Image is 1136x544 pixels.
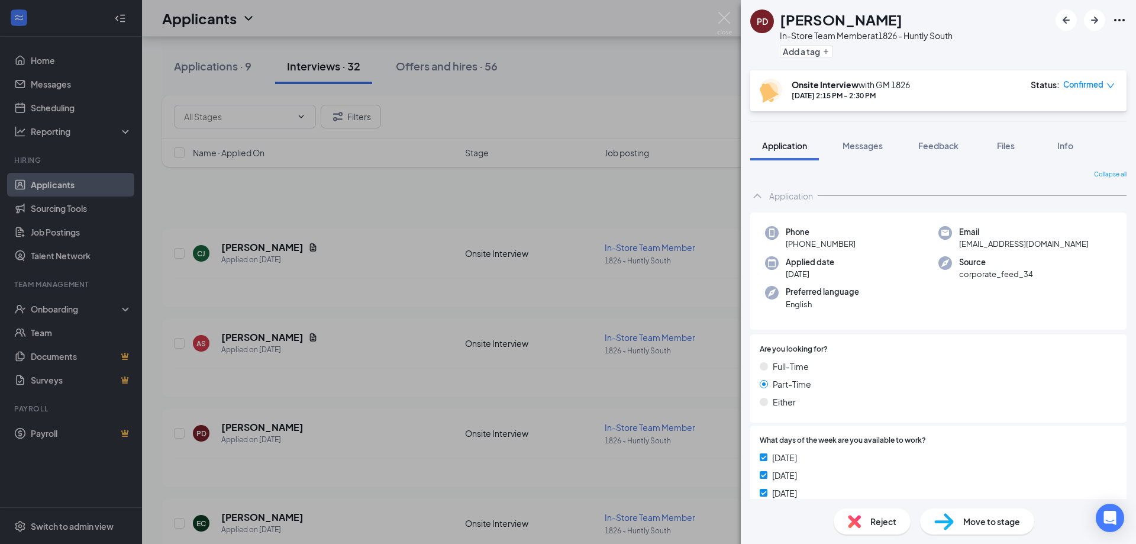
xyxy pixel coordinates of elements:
div: with GM 1826 [792,79,910,91]
span: Source [959,256,1033,268]
span: Confirmed [1063,79,1103,91]
svg: ArrowLeftNew [1059,13,1073,27]
span: Phone [786,226,856,238]
span: Part-Time [773,378,811,391]
span: Full-Time [773,360,809,373]
span: Preferred language [786,286,859,298]
div: [DATE] 2:15 PM - 2:30 PM [792,91,910,101]
span: English [786,298,859,310]
span: Reject [870,515,896,528]
span: Info [1057,140,1073,151]
div: Open Intercom Messenger [1096,504,1124,532]
span: What days of the week are you available to work? [760,435,926,446]
span: down [1106,82,1115,90]
span: [DATE] [786,268,834,280]
span: Files [997,140,1015,151]
svg: ArrowRight [1087,13,1102,27]
svg: Ellipses [1112,13,1127,27]
div: Status : [1031,79,1060,91]
b: Onsite Interview [792,79,859,90]
button: ArrowRight [1084,9,1105,31]
button: PlusAdd a tag [780,45,832,57]
div: PD [757,15,768,27]
span: [DATE] [772,487,797,500]
div: Application [769,190,813,202]
span: Messages [843,140,883,151]
svg: Plus [822,48,830,55]
span: [EMAIL_ADDRESS][DOMAIN_NAME] [959,238,1089,250]
span: [DATE] [772,451,797,464]
span: Feedback [918,140,958,151]
span: Either [773,395,796,408]
span: Collapse all [1094,170,1127,179]
span: Email [959,226,1089,238]
span: [PHONE_NUMBER] [786,238,856,250]
span: Applied date [786,256,834,268]
span: Are you looking for? [760,344,828,355]
div: In-Store Team Member at 1826 - Huntly South [780,30,953,41]
span: Move to stage [963,515,1020,528]
svg: ChevronUp [750,189,764,203]
span: Application [762,140,807,151]
h1: [PERSON_NAME] [780,9,902,30]
span: corporate_feed_34 [959,268,1033,280]
span: [DATE] [772,469,797,482]
button: ArrowLeftNew [1056,9,1077,31]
